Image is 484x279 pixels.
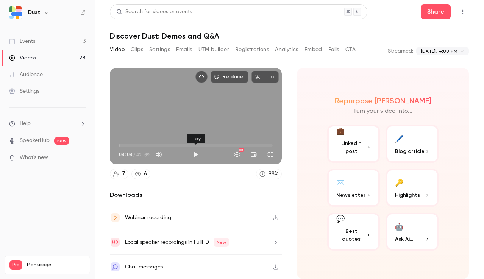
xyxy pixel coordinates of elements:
[304,44,322,56] button: Embed
[77,154,86,161] iframe: Noticeable Trigger
[386,213,439,251] button: 🤖Ask Ai...
[395,220,403,232] div: 🤖
[395,176,403,188] div: 🔑
[327,213,380,251] button: 💬Best quotes
[27,262,85,268] span: Plan usage
[149,44,170,56] button: Settings
[176,44,192,56] button: Emails
[110,169,128,179] a: 7
[133,151,136,158] span: /
[336,227,366,243] span: Best quotes
[395,191,420,199] span: Highlights
[239,148,244,152] div: HD
[336,139,366,155] span: LinkedIn post
[269,170,278,178] div: 98 %
[110,190,282,200] h2: Downloads
[119,151,132,158] span: 00:00
[125,262,163,271] div: Chat messages
[235,44,269,56] button: Registrations
[353,107,412,116] p: Turn your video into...
[131,44,143,56] button: Clips
[20,120,31,128] span: Help
[386,125,439,163] button: 🖊️Blog article
[386,169,439,207] button: 🔑Highlights
[125,213,171,222] div: Webinar recording
[195,71,208,83] button: Embed video
[187,134,205,143] div: Play
[125,238,229,247] div: Local speaker recordings in FullHD
[336,176,345,188] div: ✉️
[439,48,457,55] span: 4:00 PM
[327,125,380,163] button: 💼LinkedIn post
[230,147,245,162] button: Settings
[328,44,339,56] button: Polls
[54,137,69,145] span: new
[9,54,36,62] div: Videos
[116,8,192,16] div: Search for videos or events
[395,235,413,243] span: Ask Ai...
[246,147,261,162] button: Turn on miniplayer
[395,147,425,155] span: Blog article
[151,147,166,162] button: Mute
[388,47,413,55] p: Streamed:
[336,214,345,224] div: 💬
[9,6,22,19] img: Dust
[211,71,248,83] button: Replace
[263,147,278,162] button: Full screen
[122,170,125,178] div: 7
[9,87,39,95] div: Settings
[336,126,345,136] div: 💼
[327,169,380,207] button: ✉️Newsletter
[119,151,150,158] div: 00:00
[136,151,150,158] span: 42:09
[9,71,43,78] div: Audience
[275,44,298,56] button: Analytics
[9,120,86,128] li: help-dropdown-opener
[421,4,451,19] button: Share
[110,31,469,41] h1: Discover Dust: Demos and Q&A
[188,147,203,162] button: Play
[9,260,22,270] span: Pro
[251,71,279,83] button: Trim
[198,44,229,56] button: UTM builder
[144,170,147,178] div: 6
[256,169,282,179] a: 98%
[336,191,365,199] span: Newsletter
[421,48,437,55] span: [DATE],
[345,44,356,56] button: CTA
[335,96,431,105] h2: Repurpose [PERSON_NAME]
[131,169,150,179] a: 6
[457,6,469,18] button: Top Bar Actions
[214,238,229,247] span: New
[28,9,40,16] h6: Dust
[110,44,125,56] button: Video
[20,137,50,145] a: SpeakerHub
[395,132,403,144] div: 🖊️
[20,154,48,162] span: What's new
[9,37,35,45] div: Events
